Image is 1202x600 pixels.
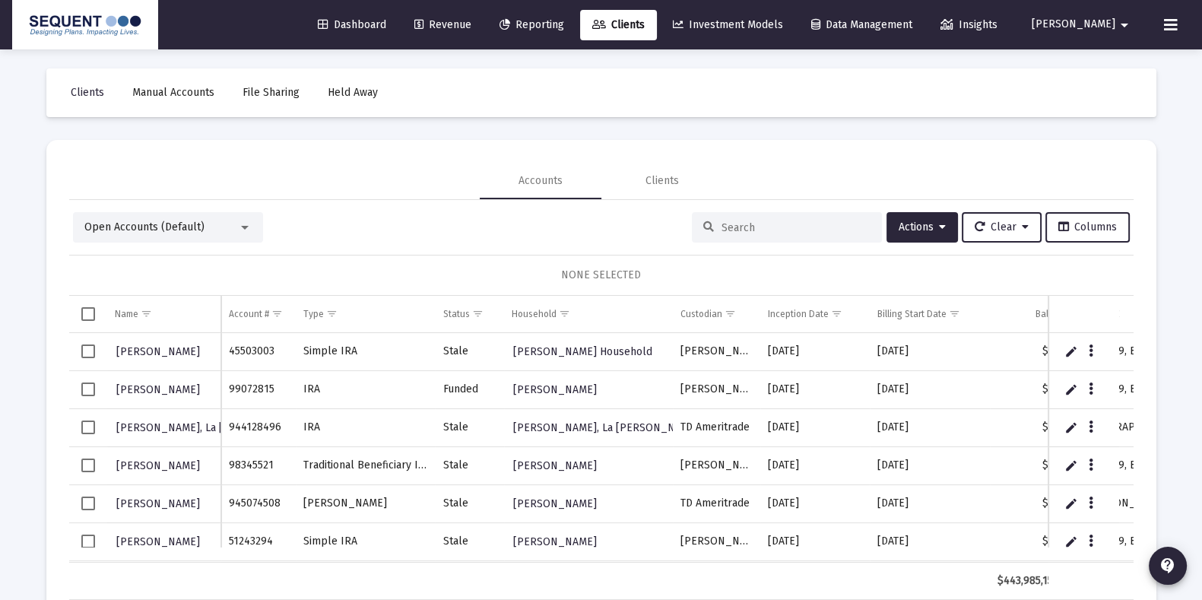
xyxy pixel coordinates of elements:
div: Select row [81,421,95,434]
a: Insights [928,10,1010,40]
span: Show filter options for column 'Status' [471,308,483,319]
span: [PERSON_NAME] [116,459,200,472]
span: File Sharing [243,86,300,99]
td: Column Account # [221,296,296,332]
div: Funded [442,382,496,397]
td: Simple IRA [296,522,435,560]
td: Column Name [107,296,221,332]
a: [PERSON_NAME] [115,455,201,477]
td: Column Status [435,296,504,332]
span: [PERSON_NAME] Household [513,345,652,358]
div: Clients [645,173,679,189]
a: Edit [1064,383,1078,396]
span: Insights [940,18,997,31]
mat-icon: contact_support [1159,557,1177,575]
td: [PERSON_NAME] [673,370,760,408]
td: [DATE] [870,370,990,408]
a: [PERSON_NAME], La [PERSON_NAME] [115,417,304,439]
td: 45503003 [221,333,296,371]
div: Stale [442,458,496,473]
td: 98345521 [221,446,296,484]
div: Select row [81,535,95,548]
a: [PERSON_NAME] [512,455,598,477]
a: Held Away [316,78,390,108]
span: Clear [975,221,1029,233]
a: Edit [1064,344,1078,358]
div: Data grid [69,296,1134,600]
div: Inception Date [768,308,829,320]
div: Stale [442,534,496,549]
td: TD Ameritrade [673,408,760,446]
span: Investment Models [673,18,783,31]
a: Edit [1064,459,1078,472]
span: [PERSON_NAME] [116,535,200,548]
td: $0.00 [990,370,1077,408]
span: Show filter options for column 'Custodian' [725,308,736,319]
div: Balance [1035,308,1069,320]
div: Select row [81,344,95,358]
td: 944168827 [221,560,296,598]
td: $0.00 [990,446,1077,484]
td: [DATE] [870,484,990,522]
span: [PERSON_NAME] [1032,18,1115,31]
td: [DATE] [760,370,870,408]
td: $0.00 [990,560,1077,598]
mat-icon: arrow_drop_down [1115,10,1134,40]
span: Show filter options for column 'Household' [559,308,570,319]
a: Edit [1064,421,1078,434]
span: Data Management [811,18,912,31]
span: Held Away [328,86,378,99]
span: Reporting [500,18,564,31]
a: Investment Models [661,10,795,40]
td: [PERSON_NAME] [673,522,760,560]
a: [PERSON_NAME] [512,531,598,553]
td: Column Balance [990,296,1077,332]
div: $443,985,155.20 [997,573,1069,589]
input: Search [722,221,871,234]
div: Custodian [680,308,722,320]
td: $0.00 [990,333,1077,371]
a: Dashboard [306,10,398,40]
td: [DATE] [760,446,870,484]
td: [DATE] [870,560,990,598]
td: A7P9 [1077,560,1197,598]
td: Simple IRA [296,333,435,371]
td: [PERSON_NAME] [673,446,760,484]
td: 944128496 [221,408,296,446]
div: Select row [81,459,95,472]
span: [PERSON_NAME], La [PERSON_NAME] [513,421,699,434]
div: Stale [442,344,496,359]
a: [PERSON_NAME] [512,493,598,515]
div: Status [442,308,469,320]
a: Data Management [799,10,924,40]
td: IRA [296,370,435,408]
span: Columns [1058,221,1117,233]
a: Clients [580,10,657,40]
span: Show filter options for column 'Billing Start Date' [949,308,960,319]
a: [PERSON_NAME], La [PERSON_NAME] [512,417,701,439]
div: Select all [81,307,95,321]
td: Column Custodian [673,296,760,332]
td: [DATE] [760,484,870,522]
span: [PERSON_NAME] [513,497,597,510]
span: Revenue [414,18,471,31]
span: [PERSON_NAME], La [PERSON_NAME] [116,421,303,434]
a: [PERSON_NAME] [115,341,201,363]
button: Clear [962,212,1042,243]
div: Accounts [519,173,563,189]
div: NONE SELECTED [81,268,1121,283]
td: [DATE] [870,522,990,560]
div: Household [512,308,557,320]
span: Show filter options for column 'Name' [141,308,152,319]
a: [PERSON_NAME] [115,379,201,401]
td: [DATE] [870,408,990,446]
div: Name [115,308,138,320]
td: [DATE] [760,522,870,560]
td: IRA [296,408,435,446]
div: Billing Start Date [877,308,947,320]
span: [PERSON_NAME] [513,535,597,548]
a: File Sharing [230,78,312,108]
td: [DATE] [870,333,990,371]
span: [PERSON_NAME] [513,383,597,396]
a: [PERSON_NAME] [512,379,598,401]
